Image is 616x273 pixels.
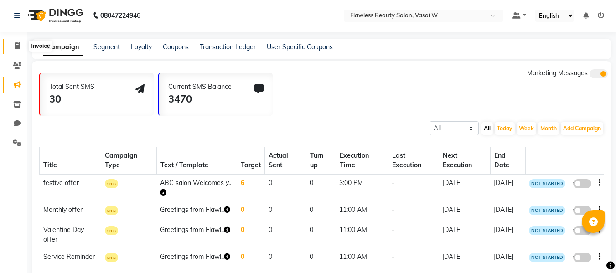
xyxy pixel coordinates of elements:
[306,174,336,201] td: 0
[156,147,237,175] th: Text / Template
[265,221,306,248] td: 0
[105,226,118,235] span: sms
[100,3,140,28] b: 08047224946
[156,221,237,248] td: Greetings from Flawl..
[495,122,515,135] button: Today
[237,174,265,201] td: 6
[573,226,591,235] label: false
[237,147,265,175] th: Target
[237,201,265,221] td: 0
[131,43,152,51] a: Loyalty
[336,248,388,268] td: 11:00 AM
[265,174,306,201] td: 0
[237,248,265,268] td: 0
[267,43,333,51] a: User Specific Coupons
[40,248,101,268] td: Service Reminder
[265,248,306,268] td: 0
[156,248,237,268] td: Greetings from Flawl..
[200,43,256,51] a: Transaction Ledger
[490,221,525,248] td: [DATE]
[573,206,591,215] label: false
[490,201,525,221] td: [DATE]
[40,221,101,248] td: Valentine Day offer
[527,69,588,77] span: Marketing Messages
[538,122,559,135] button: Month
[388,201,439,221] td: -
[265,147,306,175] th: Actual Sent
[49,92,94,107] div: 30
[529,253,565,262] span: NOT STARTED
[306,248,336,268] td: 0
[517,122,536,135] button: Week
[23,3,86,28] img: logo
[336,201,388,221] td: 11:00 AM
[168,82,232,92] div: Current SMS Balance
[490,174,525,201] td: [DATE]
[105,253,118,262] span: sms
[439,174,490,201] td: [DATE]
[237,221,265,248] td: 0
[388,221,439,248] td: -
[481,122,493,135] button: All
[43,39,83,56] a: Campaign
[388,248,439,268] td: -
[156,201,237,221] td: Greetings from Flawl..
[306,147,336,175] th: Turn up
[306,221,336,248] td: 0
[388,174,439,201] td: -
[168,92,232,107] div: 3470
[40,174,101,201] td: festive offer
[306,201,336,221] td: 0
[336,221,388,248] td: 11:00 AM
[93,43,120,51] a: Segment
[529,206,565,215] span: NOT STARTED
[573,179,591,188] label: false
[40,201,101,221] td: Monthly offer
[490,248,525,268] td: [DATE]
[573,253,591,262] label: false
[40,147,101,175] th: Title
[265,201,306,221] td: 0
[439,147,490,175] th: Next Execution
[29,41,52,52] div: Invoice
[490,147,525,175] th: End Date
[336,147,388,175] th: Execution Time
[101,147,156,175] th: Campaign Type
[439,221,490,248] td: [DATE]
[105,206,118,215] span: sms
[156,174,237,201] td: ABC salon Welcomes y..
[388,147,439,175] th: Last Execution
[529,179,565,188] span: NOT STARTED
[561,122,603,135] button: Add Campaign
[163,43,189,51] a: Coupons
[105,179,118,188] span: sms
[49,82,94,92] div: Total Sent SMS
[439,248,490,268] td: [DATE]
[336,174,388,201] td: 3:00 PM
[439,201,490,221] td: [DATE]
[529,226,565,235] span: NOT STARTED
